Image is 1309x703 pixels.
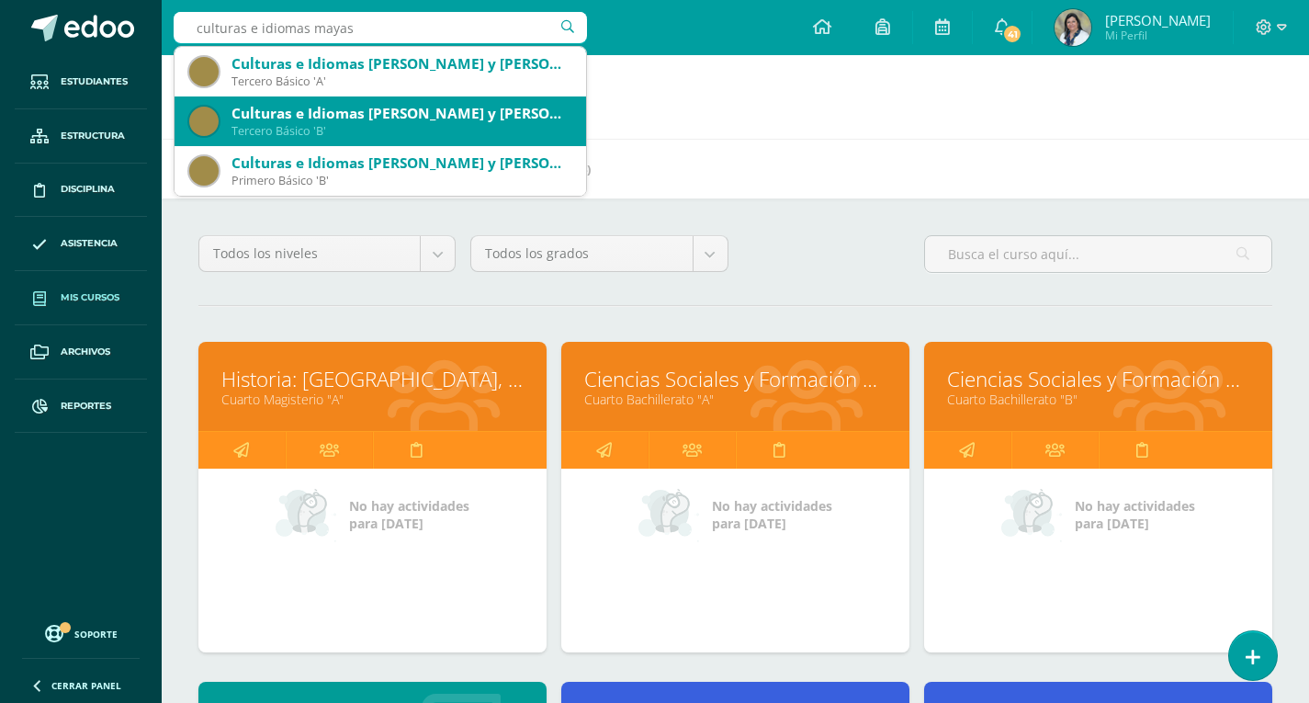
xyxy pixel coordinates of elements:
input: Busca un usuario... [174,12,587,43]
a: Estructura [15,109,147,164]
span: Disciplina [61,182,115,197]
a: Mis cursos [15,271,147,325]
a: Archivos [15,325,147,380]
img: no_activities_small.png [638,487,699,542]
a: Cuarto Magisterio "A" [221,391,524,408]
span: Mis cursos [61,290,119,305]
a: Asistencia [15,217,147,271]
a: Ciencias Sociales y Formación Ciudadana 4 [584,365,886,393]
a: Ciencias Sociales y Formación Ciudadana 4 [947,365,1249,393]
a: Cuarto Bachillerato "A" [584,391,886,408]
a: Cuarto Bachillerato "B" [947,391,1249,408]
a: Todos los grados [471,236,727,271]
span: Asistencia [61,236,118,251]
a: Reportes [15,380,147,434]
div: Culturas e Idiomas [PERSON_NAME] y [PERSON_NAME] [231,104,571,123]
span: Todos los niveles [213,236,406,271]
div: Tercero Básico 'A' [231,74,571,89]
span: [PERSON_NAME] [1105,11,1211,29]
span: Soporte [74,628,118,641]
span: No hay actividades para [DATE] [349,497,469,532]
img: ddd9173603c829309f2e28ae9f8beb11.png [1055,9,1091,46]
a: Estudiantes [15,55,147,109]
span: Todos los grados [485,236,678,271]
span: Estructura [61,129,125,143]
a: Historia: [GEOGRAPHIC_DATA], [GEOGRAPHIC_DATA] y Universal [221,365,524,393]
div: Tercero Básico 'B' [231,123,571,139]
a: Soporte [22,620,140,645]
div: Culturas e Idiomas [PERSON_NAME] y [PERSON_NAME] [231,54,571,74]
img: no_activities_small.png [1001,487,1062,542]
div: Culturas e Idiomas [PERSON_NAME] y [PERSON_NAME] [231,153,571,173]
span: 41 [1002,24,1022,44]
div: Primero Básico 'B' [231,173,571,188]
a: Disciplina [15,164,147,218]
span: Cerrar panel [51,679,121,692]
a: Todos los niveles [199,236,455,271]
span: Archivos [61,345,110,359]
span: No hay actividades para [DATE] [1075,497,1195,532]
img: no_activities_small.png [276,487,336,542]
span: Mi Perfil [1105,28,1211,43]
span: Reportes [61,399,111,414]
span: Estudiantes [61,74,128,89]
input: Busca el curso aquí... [925,236,1271,272]
span: No hay actividades para [DATE] [712,497,832,532]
